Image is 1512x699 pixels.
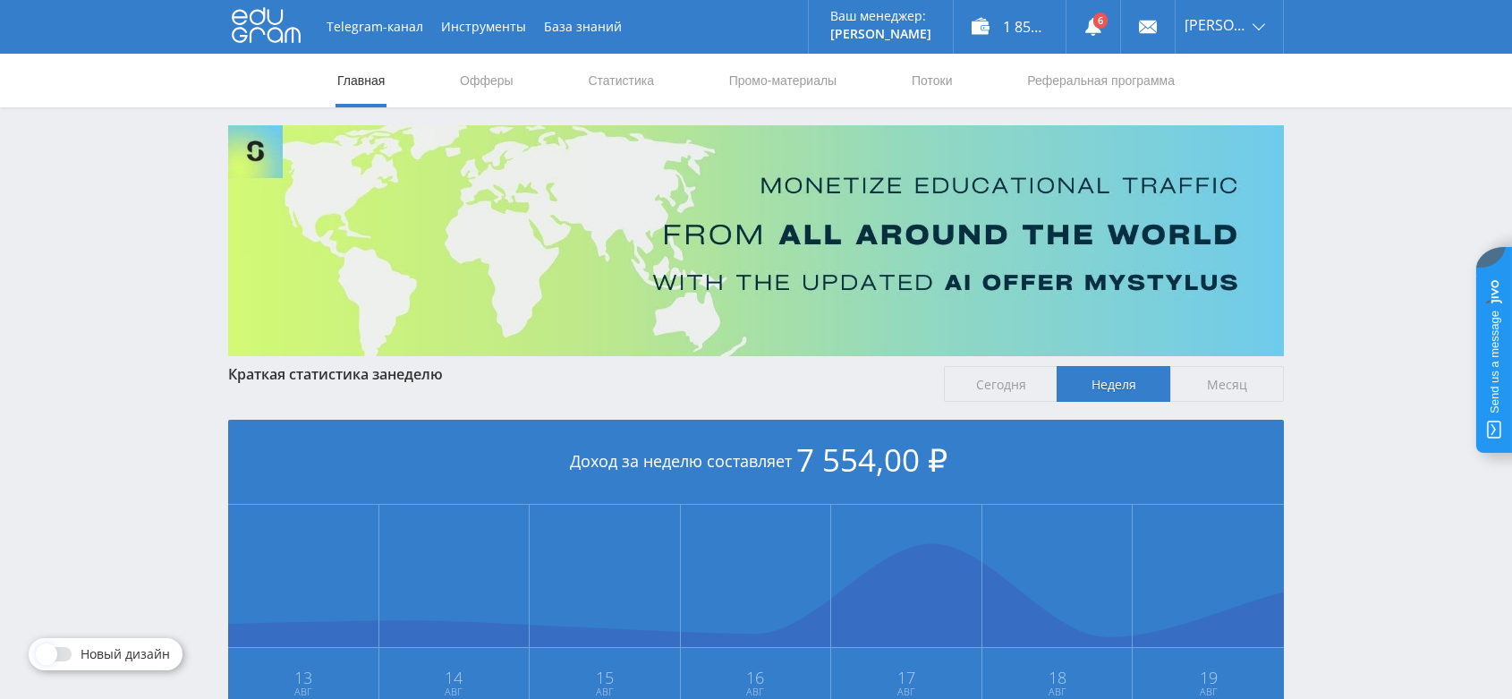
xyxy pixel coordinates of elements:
a: Потоки [910,54,955,107]
span: Неделя [1057,366,1170,402]
a: Главная [336,54,386,107]
span: неделю [387,364,443,384]
span: 19 [1134,670,1283,685]
div: Краткая статистика за [228,366,926,382]
a: Офферы [458,54,515,107]
span: Авг [229,685,378,699]
p: Ваш менеджер: [830,9,931,23]
div: Доход за неделю составляет [228,420,1284,505]
span: Авг [832,685,981,699]
span: Авг [682,685,830,699]
span: 15 [531,670,679,685]
span: 13 [229,670,378,685]
span: Месяц [1170,366,1284,402]
span: 17 [832,670,981,685]
span: Сегодня [944,366,1058,402]
span: Новый дизайн [81,647,170,661]
span: 18 [983,670,1132,685]
span: Авг [983,685,1132,699]
a: Статистика [586,54,656,107]
a: Реферальная программа [1025,54,1176,107]
span: Авг [380,685,529,699]
span: 7 554,00 ₽ [796,439,947,481]
p: [PERSON_NAME] [830,27,931,41]
span: Авг [531,685,679,699]
img: Banner [228,125,1284,356]
span: [PERSON_NAME] [1185,18,1247,32]
span: 16 [682,670,830,685]
span: 14 [380,670,529,685]
span: Авг [1134,685,1283,699]
a: Промо-материалы [727,54,838,107]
